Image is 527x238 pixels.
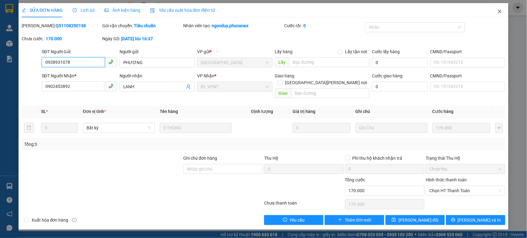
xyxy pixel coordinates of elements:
[108,59,113,64] span: phone
[29,217,71,223] span: Xuất hóa đơn hàng
[150,8,155,13] img: icon
[183,156,217,161] label: Ghi chú đơn hàng
[372,49,400,54] label: Cước lấy hàng
[42,72,117,79] div: SĐT Người Nhận
[150,8,215,13] span: Yêu cầu xuất hóa đơn điện tử
[293,109,315,114] span: Giá trị hàng
[24,123,34,133] button: delete
[102,35,182,42] div: Ngày GD:
[343,48,369,55] span: Lấy tận nơi
[290,217,305,223] span: Yêu cầu
[264,215,323,225] button: exclamation-circleYêu cầu
[283,218,287,223] span: exclamation-circle
[338,218,342,223] span: plus
[251,109,273,114] span: Định lượng
[160,109,178,114] span: Tên hàng
[350,155,405,162] span: Phí thu hộ khách nhận trả
[134,23,156,28] b: Tiêu chuẩn
[108,84,113,89] span: phone
[120,48,195,55] div: Người gửi
[353,106,430,118] th: Ghi chú
[325,215,384,225] button: plusThêm ĐH mới
[497,9,502,14] span: close
[283,79,369,86] span: [GEOGRAPHIC_DATA][PERSON_NAME] nơi
[201,58,269,67] span: ĐL Quận 5
[429,164,502,174] span: Chưa thu
[392,218,396,223] span: save
[275,49,293,54] span: Lấy hàng
[24,141,204,148] div: Tổng: 3
[102,22,182,29] div: Gói vận chuyển:
[291,88,369,98] input: Dọc đường
[432,109,454,114] span: Cước hàng
[345,177,365,182] span: Tổng cước
[432,123,491,133] input: 0
[372,73,403,78] label: Cước giao hàng
[495,123,503,133] button: plus
[104,8,140,13] span: Ảnh kiện hàng
[197,73,214,78] span: VP Nhận
[22,8,26,12] span: edit
[73,8,95,13] span: Lịch sử
[398,217,438,223] span: [PERSON_NAME] đổi
[197,48,272,55] div: VP gửi
[491,3,508,20] button: Close
[104,8,109,12] span: picture
[22,8,63,13] span: SỬA ĐƠN HÀNG
[293,123,351,133] input: 0
[275,73,295,78] span: Giao hàng
[356,123,428,133] input: Ghi Chú
[56,23,86,28] b: Q51108250198
[186,84,191,89] span: user-add
[201,82,269,91] span: ĐL VPNT
[41,109,46,114] span: SL
[426,177,467,182] label: Hình thức thanh toán
[22,22,101,29] div: [PERSON_NAME]:
[446,215,505,225] button: printer[PERSON_NAME] và In
[426,155,505,162] div: Trạng thái Thu Hộ
[183,22,283,29] div: Nhân viên tạo:
[284,22,364,29] div: Cước rồi :
[372,82,428,92] input: Cước giao hàng
[73,8,77,12] span: clock-circle
[72,218,77,222] span: info-circle
[264,156,278,161] span: Thu Hộ
[275,88,291,98] span: Giao
[289,57,369,67] input: Dọc đường
[275,57,289,67] span: Lấy
[212,23,248,28] b: ngocduy.phucanex
[160,123,232,133] input: VD: Bàn, Ghế
[372,58,428,67] input: Cước lấy hàng
[183,164,263,174] input: Ghi chú đơn hàng
[458,217,501,223] span: [PERSON_NAME] và In
[303,23,306,28] b: 0
[429,186,502,195] span: Chọn HT Thanh Toán
[120,72,195,79] div: Người nhận
[46,36,62,41] b: 170.000
[86,123,151,132] span: Bất kỳ
[121,36,153,41] b: [DATE] lúc 16:37
[430,48,506,55] div: CMND/Passport
[22,35,101,42] div: Chưa cước :
[386,215,445,225] button: save[PERSON_NAME] đổi
[345,217,371,223] span: Thêm ĐH mới
[263,200,344,210] div: Chưa thanh toán
[430,72,506,79] div: CMND/Passport
[83,109,106,114] span: Đơn vị tính
[451,218,455,223] span: printer
[42,48,117,55] div: SĐT Người Gửi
